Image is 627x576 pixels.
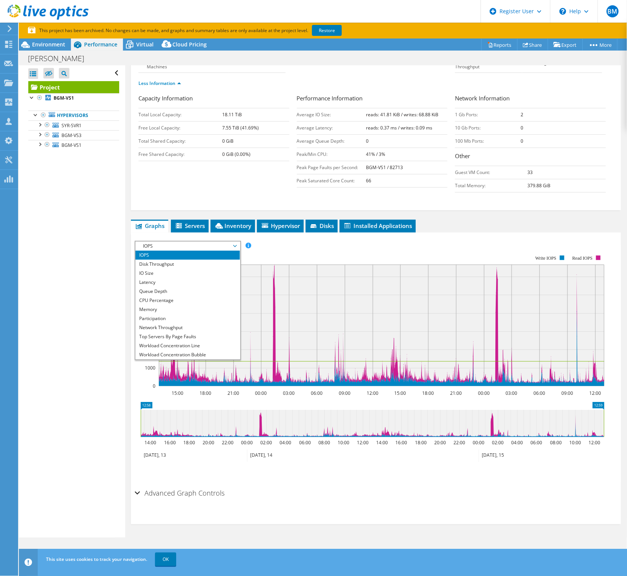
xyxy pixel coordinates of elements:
text: 22:00 [222,439,234,446]
b: reads: 0.37 ms / writes: 0.09 ms [366,125,432,131]
h3: Performance Information [297,94,448,104]
text: 00:00 [478,390,490,396]
td: Peak/Min CPU: [297,148,366,161]
b: 2 [521,111,523,118]
b: 154.97 megabits/s [522,60,562,66]
li: Network Throughput [135,323,240,332]
text: 12:00 [590,390,601,396]
text: 10:00 [338,439,350,446]
text: 15:00 [172,390,184,396]
text: 06:00 [531,439,542,446]
a: Export [548,39,583,51]
text: 18:00 [184,439,195,446]
li: IO Size [135,269,240,278]
text: 15:00 [395,390,406,396]
text: 18:00 [200,390,212,396]
td: Free Shared Capacity: [138,148,222,161]
a: More [582,39,618,51]
h3: Capacity Information [138,94,289,104]
text: 04:00 [512,439,523,446]
text: 20:00 [203,439,215,446]
td: Average Latency: [297,121,366,134]
b: 0 [521,138,523,144]
a: OK [155,553,176,566]
li: Queue Depth [135,287,240,296]
a: BGM-VS1 [28,140,119,150]
text: 16:00 [396,439,407,446]
text: 04:00 [280,439,292,446]
td: 100 Mb Ports: [455,134,521,148]
text: 03:00 [283,390,295,396]
text: 21:00 [228,390,240,396]
td: Total Memory: [455,179,528,192]
text: Write IOPS [535,256,556,261]
text: 00:00 [241,439,253,446]
text: 18:00 [415,439,427,446]
b: 33 [528,169,533,176]
a: Restore [312,25,342,36]
text: 12:00 [367,390,379,396]
b: 3 [229,60,231,66]
h2: Advanced Graph Controls [135,485,224,501]
span: BGM-VS1 [61,142,81,148]
span: Performance [84,41,117,48]
h3: Other [455,152,606,162]
li: IOPS [135,251,240,260]
span: Disks [309,222,334,229]
li: Disk Throughput [135,260,240,269]
a: Hypervisors [28,111,119,120]
b: 18.11 TiB [222,111,242,118]
text: 22:00 [454,439,466,446]
a: BGM-VS3 [28,130,119,140]
li: Latency [135,278,240,287]
text: 0 [153,383,155,389]
li: Memory [135,305,240,314]
span: Hypervisor [261,222,300,229]
span: BM [607,5,619,17]
text: 06:00 [311,390,323,396]
text: 12:00 [589,439,601,446]
text: 06:00 [534,390,546,396]
b: 66 [366,177,371,184]
svg: \n [559,8,566,15]
span: Cloud Pricing [172,41,207,48]
span: Graphs [135,222,164,229]
li: Workload Concentration Bubble [135,350,240,359]
text: 06:00 [300,439,311,446]
b: 41% / 3% [366,151,385,157]
b: 379.88 GiB [528,182,551,189]
span: Virtual [136,41,154,48]
td: 1 Gb Ports: [455,108,521,121]
text: 16:00 [164,439,176,446]
span: BGM-VS3 [61,132,81,139]
td: Guest VM Count: [455,166,528,179]
a: Reports [481,39,518,51]
span: Environment [32,41,65,48]
b: 0 [366,138,369,144]
span: Installed Applications [343,222,412,229]
a: Share [517,39,548,51]
h1: [PERSON_NAME] [25,54,96,63]
span: Servers [175,222,205,229]
td: Peak Saturated Core Count: [297,174,366,187]
li: Workload Concentration Line [135,341,240,350]
li: Top Servers By Page Faults [135,332,240,341]
b: 0 [521,125,523,131]
text: 21:00 [450,390,462,396]
a: BGM-VS1 [28,93,119,103]
text: 09:00 [339,390,351,396]
td: Peak Page Faults per Second: [297,161,366,174]
b: 0 GiB (0.00%) [222,151,250,157]
li: Participation [135,314,240,323]
b: BGM-VS1 [54,95,74,101]
b: 7.55 TiB (41.69%) [222,125,259,131]
td: 10 Gb Ports: [455,121,521,134]
span: SYR-SVR1 [61,122,81,129]
text: 00:00 [255,390,267,396]
text: 12:00 [357,439,369,446]
text: 18:00 [423,390,434,396]
span: Inventory [214,222,251,229]
text: Read IOPS [572,256,593,261]
text: 02:00 [261,439,272,446]
text: 08:00 [319,439,330,446]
